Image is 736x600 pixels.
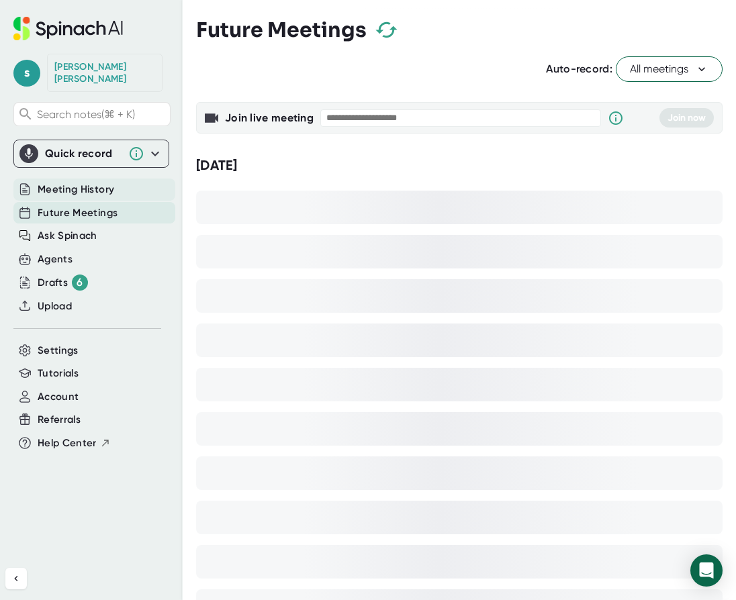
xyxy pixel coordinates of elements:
div: [DATE] [196,157,723,174]
button: Meeting History [38,182,114,197]
button: Account [38,389,79,405]
h3: Style [5,42,196,57]
button: Drafts 6 [38,274,88,291]
span: 16 px [16,93,38,105]
button: Referrals [38,412,81,428]
span: s [13,60,40,87]
label: Font Size [5,81,46,93]
div: 6 [72,274,88,291]
button: Tutorials [38,366,79,381]
button: Ask Spinach [38,228,97,244]
button: Settings [38,343,79,358]
button: Agents [38,252,73,267]
div: Open Intercom Messenger [690,554,723,587]
h3: Future Meetings [196,18,367,42]
button: Collapse sidebar [5,568,27,589]
span: Search notes (⌘ + K) [37,108,167,121]
span: Join now [668,112,706,123]
span: All meetings [630,61,708,77]
div: Quick record [45,147,122,160]
div: Drafts [38,274,88,291]
button: Help Center [38,436,111,451]
button: Upload [38,299,72,314]
span: Auto-record: [546,62,612,75]
button: All meetings [616,56,723,82]
span: Help Center [38,436,97,451]
div: Quick record [19,140,163,167]
div: Sharon Albin [54,61,155,85]
div: Outline [5,5,196,17]
a: Back to Top [20,17,73,29]
b: Join live meeting [225,111,314,124]
button: Join now [659,108,714,128]
button: Future Meetings [38,205,118,221]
